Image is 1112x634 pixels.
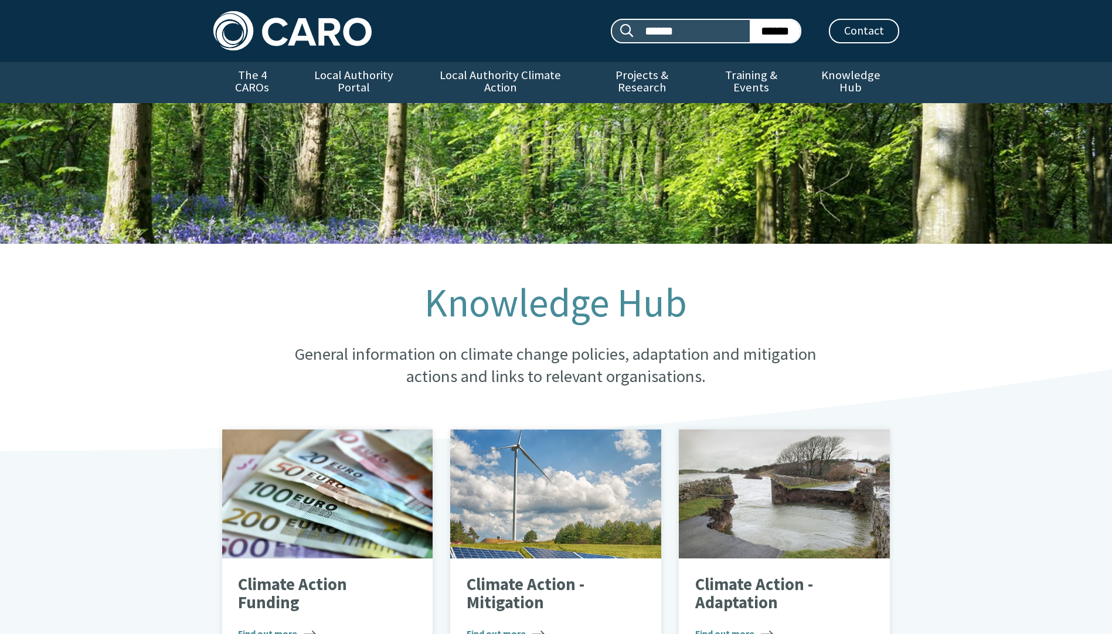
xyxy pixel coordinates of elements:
[238,575,399,612] p: Climate Action Funding
[695,575,856,612] p: Climate Action - Adaptation
[213,62,291,103] a: The 4 CAROs
[584,62,700,103] a: Projects & Research
[700,62,802,103] a: Training & Events
[291,62,417,103] a: Local Authority Portal
[467,575,628,612] p: Climate Action - Mitigation
[213,11,372,50] img: Caro logo
[829,19,899,43] a: Contact
[271,343,840,387] p: General information on climate change policies, adaptation and mitigation actions and links to re...
[271,281,840,325] h1: Knowledge Hub
[417,62,584,103] a: Local Authority Climate Action
[802,62,899,103] a: Knowledge Hub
